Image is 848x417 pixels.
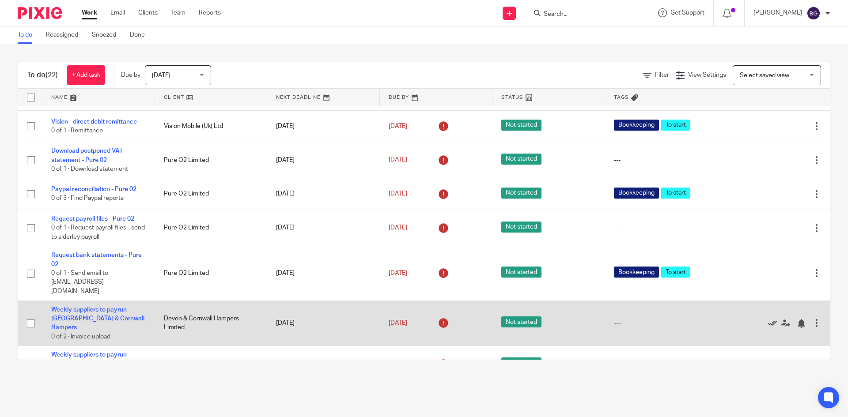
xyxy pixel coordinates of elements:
[267,110,380,142] td: [DATE]
[614,223,709,232] div: ---
[389,320,407,326] span: [DATE]
[688,72,726,78] span: View Settings
[51,334,110,340] span: 0 of 2 · Invoice upload
[661,267,690,278] span: To start
[152,72,170,79] span: [DATE]
[501,316,541,327] span: Not started
[51,252,142,267] a: Request bank statements - Pure 02
[67,65,105,85] a: + Add task
[46,26,85,44] a: Reassigned
[389,123,407,129] span: [DATE]
[51,270,108,294] span: 0 of 1 · Send email to [EMAIL_ADDRESS][DOMAIN_NAME]
[155,346,268,382] td: Vision Mobile (Uk) Ltd
[51,166,128,172] span: 0 of 1 · Download statement
[614,360,709,368] div: ---
[51,128,103,134] span: 0 of 1 · Remittance
[389,191,407,197] span: [DATE]
[267,246,380,301] td: [DATE]
[267,346,380,382] td: [DATE]
[501,222,541,233] span: Not started
[138,8,158,17] a: Clients
[51,225,145,240] span: 0 of 1 · Request payroll files - send to alderley payroll
[130,26,151,44] a: Done
[389,225,407,231] span: [DATE]
[806,6,821,20] img: svg%3E
[501,154,541,165] span: Not started
[155,142,268,178] td: Pure O2 Limited
[82,8,97,17] a: Work
[18,7,62,19] img: Pixie
[45,71,58,79] span: (22)
[27,71,58,80] h1: To do
[155,301,268,346] td: Devon & Cornwall Hampers Limited
[501,357,541,368] span: Not started
[267,178,380,210] td: [DATE]
[661,120,690,131] span: To start
[51,148,123,163] a: Download postponed VAT statement - Pure 02
[267,301,380,346] td: [DATE]
[614,267,659,278] span: Bookkeeping
[51,195,124,202] span: 0 of 3 · Find Paypal reports
[655,72,669,78] span: Filter
[614,188,659,199] span: Bookkeeping
[92,26,123,44] a: Snoozed
[753,8,802,17] p: [PERSON_NAME]
[51,307,144,331] a: Weekly suppliers to payrun - [GEOGRAPHIC_DATA] & Cornwall Hampers
[155,110,268,142] td: Vision Mobile (Uk) Ltd
[51,216,134,222] a: Request payroll files - Pure 02
[171,8,185,17] a: Team
[614,156,709,165] div: ---
[768,319,781,327] a: Mark as done
[501,120,541,131] span: Not started
[614,319,709,327] div: ---
[670,10,704,16] span: Get Support
[110,8,125,17] a: Email
[501,267,541,278] span: Not started
[121,71,140,79] p: Due by
[155,178,268,210] td: Pure O2 Limited
[614,120,659,131] span: Bookkeeping
[661,188,690,199] span: To start
[18,26,39,44] a: To do
[501,188,541,199] span: Not started
[155,246,268,301] td: Pure O2 Limited
[51,119,137,125] a: Vision - direct debit remittance
[543,11,622,19] input: Search
[267,210,380,246] td: [DATE]
[389,157,407,163] span: [DATE]
[389,270,407,276] span: [DATE]
[740,72,789,79] span: Select saved view
[614,95,629,100] span: Tags
[199,8,221,17] a: Reports
[51,186,136,192] a: Paypal reconciliation - Pure 02
[267,142,380,178] td: [DATE]
[51,352,130,367] a: Weekly suppliers to payrun - Vision
[155,210,268,246] td: Pure O2 Limited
